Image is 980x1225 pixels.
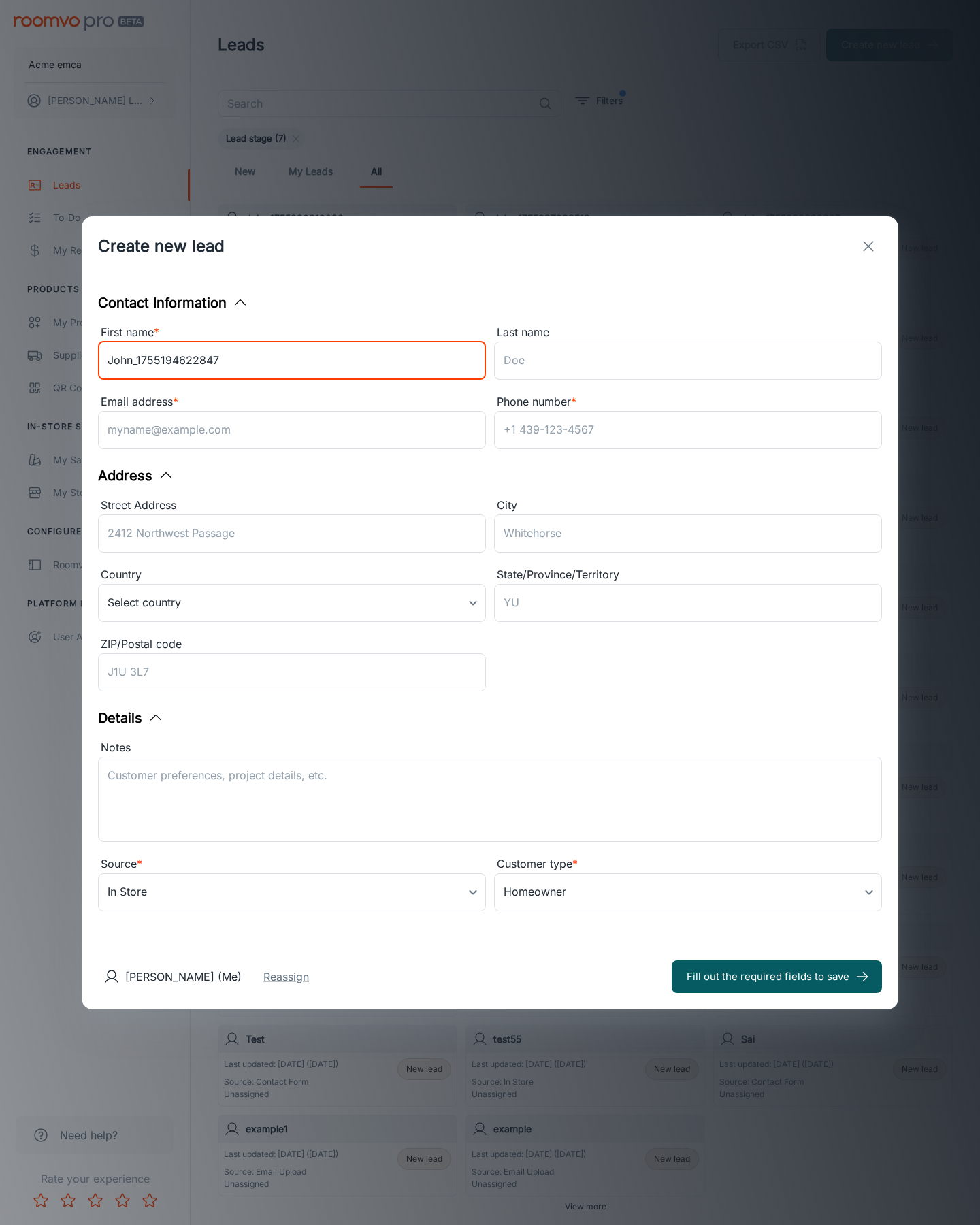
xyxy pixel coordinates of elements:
input: Whitehorse [494,514,882,553]
div: Customer type [494,855,882,873]
div: Country [98,566,486,584]
div: Homeowner [494,873,882,911]
div: Last name [494,324,882,342]
input: YU [494,584,882,622]
div: ZIP/Postal code [98,636,486,653]
div: Notes [98,739,882,757]
div: Email address [98,393,486,411]
input: 2412 Northwest Passage [98,514,486,553]
div: Street Address [98,497,486,514]
p: [PERSON_NAME] (Me) [125,968,242,985]
input: +1 439-123-4567 [494,411,882,449]
div: City [494,497,882,514]
div: State/Province/Territory [494,566,882,584]
button: Reassign [263,968,309,985]
button: Address [98,465,174,486]
button: Contact Information [98,293,248,313]
div: Source [98,855,486,873]
div: In Store [98,873,486,911]
div: Phone number [494,393,882,411]
button: Fill out the required fields to save [672,960,882,993]
button: Details [98,708,164,728]
input: myname@example.com [98,411,486,449]
div: Select country [98,584,486,622]
div: First name [98,324,486,342]
h1: Create new lead [98,234,225,259]
button: exit [855,233,882,260]
input: John [98,342,486,380]
input: Doe [494,342,882,380]
input: J1U 3L7 [98,653,486,691]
